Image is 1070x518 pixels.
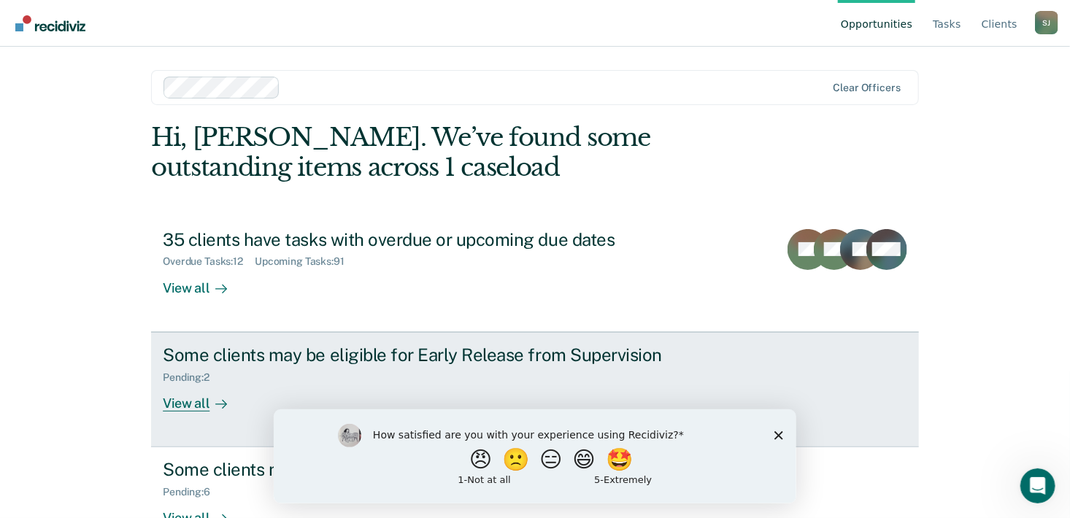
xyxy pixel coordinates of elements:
div: Pending : 6 [163,486,222,498]
div: Hi, [PERSON_NAME]. We’ve found some outstanding items across 1 caseload [151,123,765,182]
div: Clear officers [834,82,901,94]
div: Overdue Tasks : 12 [163,255,255,268]
iframe: Intercom live chat [1020,468,1055,503]
a: Some clients may be eligible for Early Release from SupervisionPending:2View all [151,332,919,447]
div: S J [1035,11,1058,34]
div: View all [163,383,245,411]
div: Some clients may be eligible for Early Release from Supervision [163,344,675,366]
img: Recidiviz [15,15,85,31]
a: 35 clients have tasks with overdue or upcoming due datesOverdue Tasks:12Upcoming Tasks:91View all [151,217,919,332]
button: Profile dropdown button [1035,11,1058,34]
iframe: Survey by Kim from Recidiviz [274,409,796,503]
div: Some clients may be eligible for Annual Report Status [163,459,675,480]
div: Upcoming Tasks : 91 [255,255,356,268]
div: 35 clients have tasks with overdue or upcoming due dates [163,229,675,250]
div: View all [163,268,245,296]
div: Pending : 2 [163,371,221,384]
